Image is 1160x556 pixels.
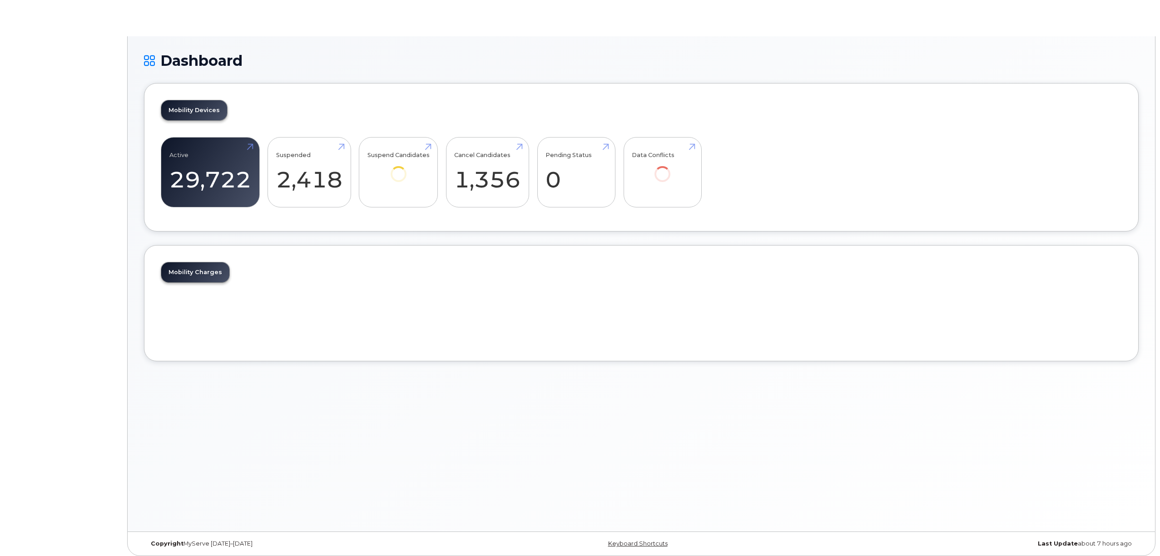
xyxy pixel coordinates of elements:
[144,53,1139,69] h1: Dashboard
[807,540,1139,547] div: about 7 hours ago
[144,540,476,547] div: MyServe [DATE]–[DATE]
[367,143,430,195] a: Suspend Candidates
[151,540,183,547] strong: Copyright
[276,143,342,202] a: Suspended 2,418
[161,262,229,282] a: Mobility Charges
[169,143,251,202] a: Active 29,722
[608,540,668,547] a: Keyboard Shortcuts
[454,143,521,202] a: Cancel Candidates 1,356
[545,143,607,202] a: Pending Status 0
[161,100,227,120] a: Mobility Devices
[1038,540,1078,547] strong: Last Update
[632,143,693,195] a: Data Conflicts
